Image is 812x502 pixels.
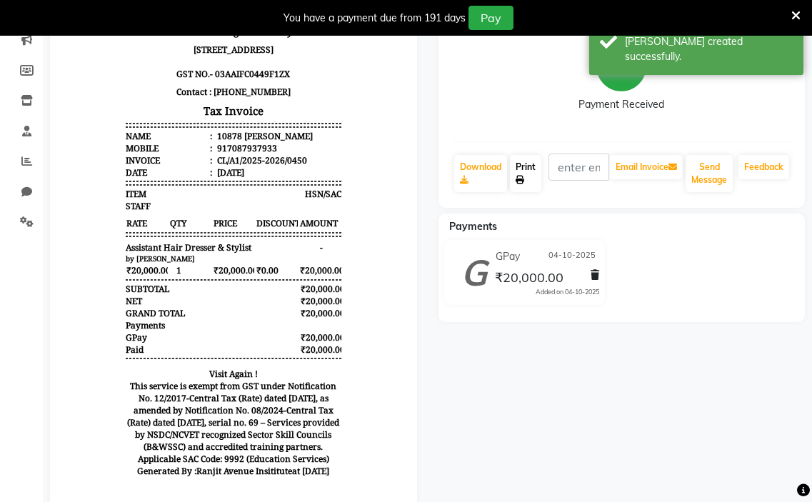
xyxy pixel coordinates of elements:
[61,306,105,318] div: SUBTOTAL
[61,124,277,144] h3: Tax Invoice
[150,190,180,202] div: [DATE]
[256,265,259,277] span: -
[132,488,228,501] span: Ranjit Avenue Insititute
[61,154,148,166] div: Name
[61,367,79,379] div: Paid
[61,355,83,367] span: GPay
[146,166,148,178] span: :
[578,97,664,112] div: Payment Received
[150,154,249,166] div: 10878 [PERSON_NAME]
[625,34,793,64] div: Bill created successfully.
[236,367,277,379] div: ₹20,000.00
[241,211,277,224] span: HSN/SAC
[191,240,234,253] span: DISCOUNT
[510,155,541,192] a: Print
[236,306,277,318] div: ₹20,000.00
[61,166,148,178] div: Mobile
[61,287,104,301] span: ₹20,000.00
[146,154,148,166] span: :
[61,106,277,124] p: Contact : [PHONE_NUMBER]
[105,240,147,253] span: QTY
[146,178,148,190] span: :
[61,240,104,253] span: RATE
[191,287,234,301] span: ₹0.00
[150,178,243,190] div: CL/A1/2025-2026/0450
[116,11,223,42] img: file_1742201543881.jpg
[112,91,146,104] b: GST NO.
[61,343,101,355] div: Payments
[61,45,277,64] h3: Colour Lounge Academy
[61,190,148,202] div: Date
[738,155,789,179] a: Feedback
[235,240,277,253] span: AMOUNT
[548,154,610,181] input: enter email
[149,240,191,253] span: PRICE
[536,287,599,297] div: Added on 04-10-2025
[149,287,191,301] span: ₹20,000.00
[61,391,277,488] p: Visit Again ! This service is exempt from GST under Notification No. 12/2017-Central Tax (Rate) d...
[548,249,596,264] span: 04-10-2025
[449,220,497,233] span: Payments
[61,178,148,190] div: Invoice
[495,269,563,289] span: ₹20,000.00
[236,355,277,367] div: ₹20,000.00
[150,166,213,178] div: 917087937933
[61,64,277,106] p: [STREET_ADDRESS] - 03AAIFC0449F1ZX
[61,331,121,343] div: GRAND TOTAL
[236,331,277,343] div: ₹20,000.00
[686,155,733,192] button: Send Message
[61,224,86,236] span: STAFF
[61,488,277,501] div: Generated By : at [DATE]
[105,287,147,301] span: 1
[61,318,78,331] div: NET
[284,11,466,26] div: You have a payment due from 191 days
[61,211,82,224] span: ITEM
[236,318,277,331] div: ₹20,000.00
[61,277,131,287] small: by [PERSON_NAME]
[235,287,277,301] span: ₹20,000.00
[146,190,148,202] span: :
[468,6,513,30] button: Pay
[61,265,187,277] span: Assistant Hair Dresser & Stylist
[610,155,683,179] button: Email Invoice
[496,249,520,264] span: GPay
[454,155,507,192] a: Download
